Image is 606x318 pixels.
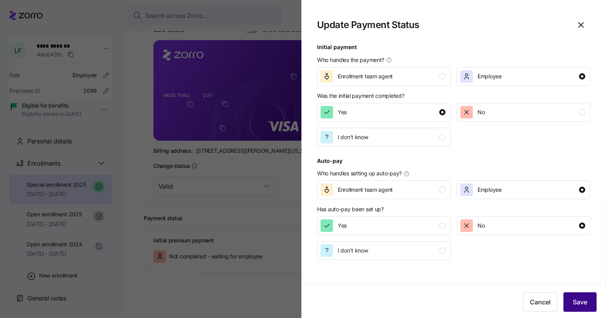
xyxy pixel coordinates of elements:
span: Was the initial payment completed? [317,92,404,100]
span: Who handles the payment? [317,56,384,64]
span: Employee [478,72,502,80]
button: Cancel [523,292,557,312]
span: No [478,222,485,230]
span: Enrollment team agent [338,186,393,194]
span: I don't know [338,247,368,254]
span: Enrollment team agent [338,72,393,80]
button: Save [563,292,597,312]
div: Initial payment [317,43,357,55]
span: Employee [478,186,502,194]
span: Who handles setting up auto-pay? [317,170,402,177]
span: I don't know [338,133,368,141]
div: Auto-pay [317,157,342,168]
h1: Update Payment Status [317,19,569,31]
span: Has auto-pay been set up? [317,205,384,213]
span: Yes [338,222,347,230]
span: No [478,108,485,116]
span: Cancel [530,297,551,307]
span: Save [573,297,587,307]
span: Yes [338,108,347,116]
